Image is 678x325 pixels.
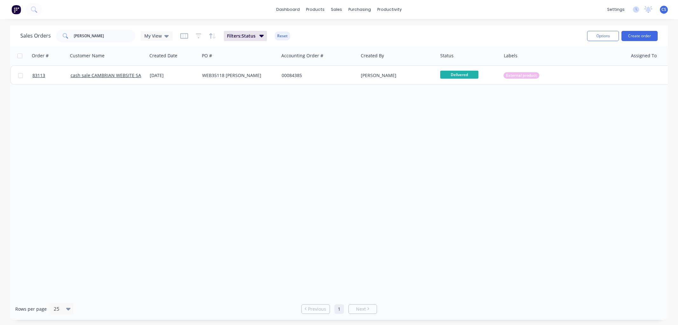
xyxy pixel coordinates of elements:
div: Created By [361,53,384,59]
a: dashboard [273,5,303,14]
div: sales [328,5,345,14]
a: Page 1 is your current page [334,304,344,314]
div: productivity [374,5,405,14]
a: Next page [349,306,377,312]
div: [PERSON_NAME] [361,72,431,79]
div: Customer Name [70,53,105,59]
span: 83113 [32,72,45,79]
button: Create order [621,31,658,41]
span: CS [661,7,666,12]
button: Options [587,31,619,41]
span: Next [356,306,366,312]
input: Search... [74,30,136,42]
div: WEB35118 [PERSON_NAME] [202,72,273,79]
div: Status [440,53,454,59]
button: External product [503,72,539,79]
span: Filters: Status [227,33,256,39]
div: 00084385 [282,72,352,79]
h1: Sales Orders [20,33,51,39]
div: settings [604,5,628,14]
div: Accounting Order # [281,53,323,59]
span: Delivered [440,71,478,79]
img: Factory [11,5,21,14]
ul: Pagination [299,304,380,314]
span: Rows per page [15,306,47,312]
span: Previous [308,306,326,312]
div: Created Date [149,53,177,59]
a: 83113 [32,66,71,85]
div: products [303,5,328,14]
span: External product [506,72,537,79]
div: [DATE] [150,72,197,79]
div: Assigned To [631,53,657,59]
button: Reset [275,32,290,40]
div: PO # [202,53,212,59]
a: cash sale CAMBRIAN WEBSITE SALES [71,72,148,78]
div: Labels [504,53,517,59]
div: Order # [32,53,49,59]
button: Filters:Status [224,31,267,41]
div: purchasing [345,5,374,14]
span: My View [144,32,162,39]
a: Previous page [302,306,330,312]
